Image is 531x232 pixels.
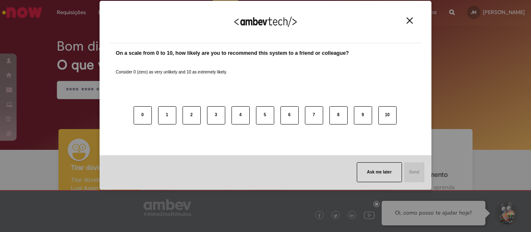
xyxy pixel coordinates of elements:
[305,106,323,125] button: 7
[378,106,397,125] button: 10
[234,17,297,27] img: Logo Ambevtech
[407,17,413,24] img: Close
[256,106,274,125] button: 5
[116,49,349,57] label: On a scale from 0 to 10, how likely are you to recommend this system to a friend or colleague?
[280,106,299,125] button: 6
[207,106,225,125] button: 3
[134,106,152,125] button: 0
[183,106,201,125] button: 2
[404,17,415,24] button: Close
[354,106,372,125] button: 9
[357,162,402,182] button: Ask me later
[329,106,348,125] button: 8
[231,106,250,125] button: 4
[116,59,227,75] label: Consider 0 (zero) as very unlikely and 10 as extremely likely.
[158,106,176,125] button: 1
